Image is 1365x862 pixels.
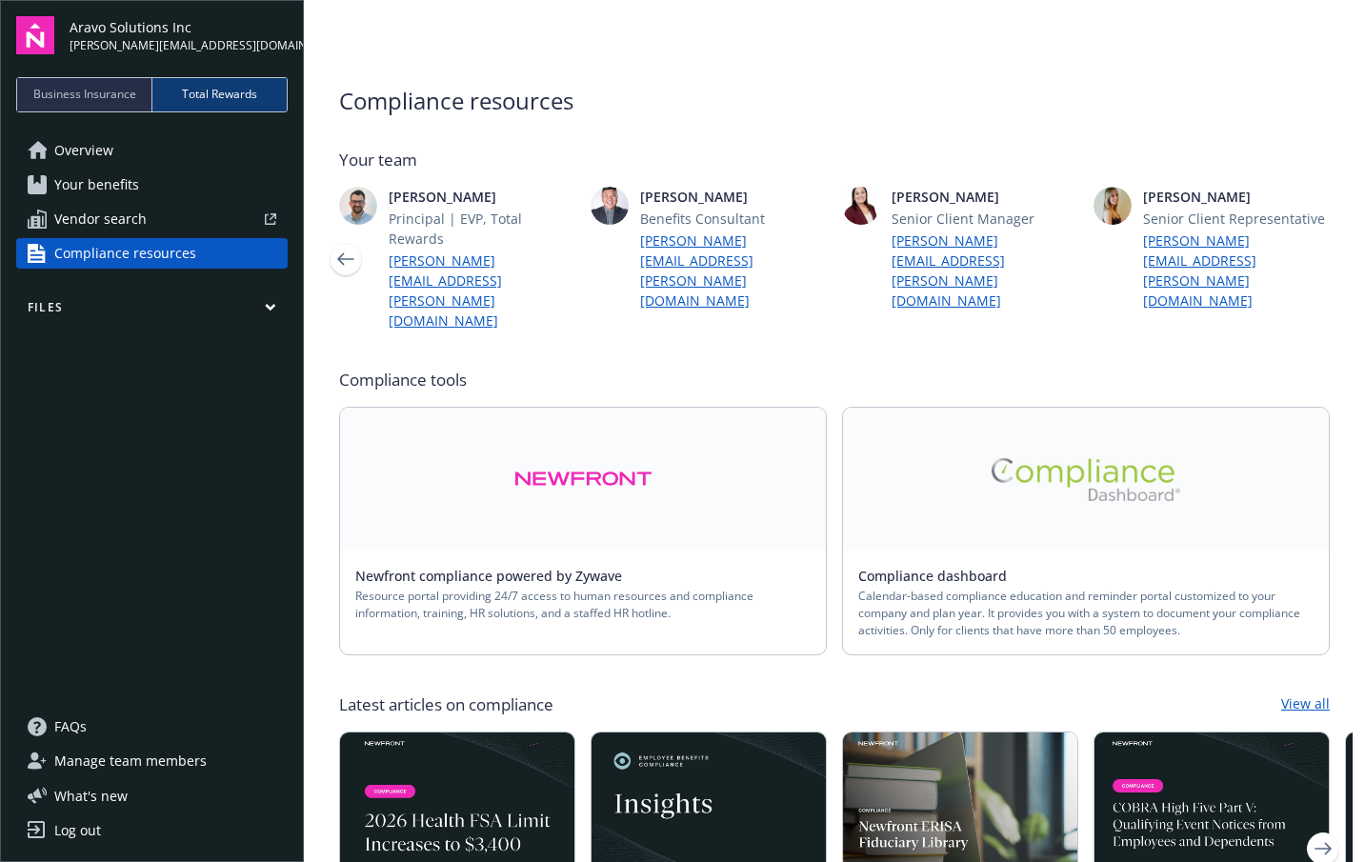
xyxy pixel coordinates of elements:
span: Benefits Consultant [640,209,827,229]
a: Previous [331,244,361,274]
span: Senior Client Representative [1143,209,1330,229]
img: photo [339,187,377,225]
a: [PERSON_NAME][EMAIL_ADDRESS][PERSON_NAME][DOMAIN_NAME] [389,251,575,331]
button: What's new [16,786,158,806]
span: Resource portal providing 24/7 access to human resources and compliance information, training, HR... [355,588,811,622]
div: Log out [54,815,101,846]
span: [PERSON_NAME] [1143,187,1330,207]
span: Your benefits [54,170,139,200]
span: [PERSON_NAME] [892,187,1078,207]
a: View all [1281,693,1330,716]
span: Vendor search [54,204,147,234]
img: Alt [514,457,652,501]
img: photo [842,187,880,225]
span: [PERSON_NAME] [640,187,827,207]
span: Senior Client Manager [892,209,1078,229]
a: Your benefits [16,170,288,200]
span: Aravo Solutions Inc [70,17,288,37]
span: Calendar-based compliance education and reminder portal customized to your company and plan year.... [858,588,1314,639]
span: FAQs [54,712,87,742]
a: [PERSON_NAME][EMAIL_ADDRESS][PERSON_NAME][DOMAIN_NAME] [640,231,827,311]
a: Vendor search [16,204,288,234]
a: Newfront compliance powered by Zywave [355,567,637,585]
a: Alt [843,408,1329,551]
button: Files [16,299,288,323]
a: FAQs [16,712,288,742]
span: Business Insurance [33,86,136,103]
img: Alt [991,458,1181,501]
img: photo [591,187,629,225]
span: Manage team members [54,746,207,776]
span: Compliance resources [54,238,196,269]
a: Manage team members [16,746,288,776]
span: Latest articles on compliance [339,693,553,716]
a: [PERSON_NAME][EMAIL_ADDRESS][PERSON_NAME][DOMAIN_NAME] [892,231,1078,311]
span: What ' s new [54,786,128,806]
span: [PERSON_NAME] [389,187,575,207]
span: Compliance tools [339,369,1330,391]
a: Overview [16,135,288,166]
a: Compliance dashboard [858,567,1022,585]
button: Aravo Solutions Inc[PERSON_NAME][EMAIL_ADDRESS][DOMAIN_NAME] [70,16,288,54]
span: Principal | EVP, Total Rewards [389,209,575,249]
a: Compliance resources [16,238,288,269]
a: [PERSON_NAME][EMAIL_ADDRESS][PERSON_NAME][DOMAIN_NAME] [1143,231,1330,311]
a: Alt [340,408,826,551]
span: Your team [339,149,1330,171]
span: Compliance resources [339,84,1330,118]
span: Overview [54,135,113,166]
img: navigator-logo.svg [16,16,54,54]
img: photo [1094,187,1132,225]
span: [PERSON_NAME][EMAIL_ADDRESS][DOMAIN_NAME] [70,37,288,54]
span: Total Rewards [182,86,257,103]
